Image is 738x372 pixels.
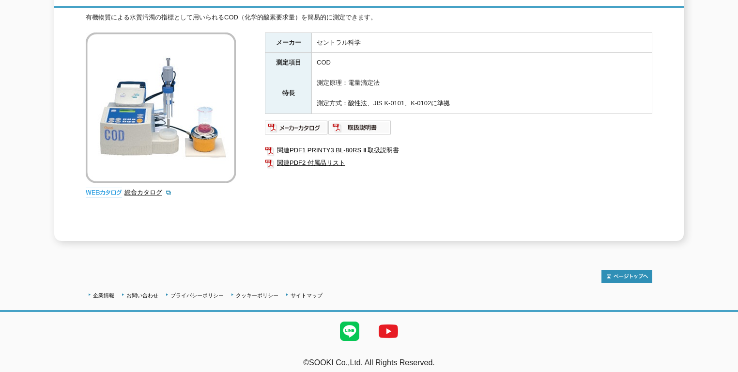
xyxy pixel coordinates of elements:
th: メーカー [265,32,312,53]
img: トップページへ [601,270,652,283]
img: webカタログ [86,188,122,197]
div: 有機物質による水質汚濁の指標として用いられるCOD（化学的酸素要求量）を簡易的に測定できます。 [86,13,652,23]
th: 測定項目 [265,53,312,73]
a: プライバシーポリシー [170,292,224,298]
img: YouTube [369,312,408,351]
a: 取扱説明書 [328,126,392,133]
img: メーカーカタログ [265,120,328,135]
td: セントラル科学 [312,32,652,53]
img: LINE [330,312,369,351]
a: 総合カタログ [124,189,172,196]
a: お問い合わせ [126,292,158,298]
th: 特長 [265,73,312,113]
a: 企業情報 [93,292,114,298]
a: クッキーポリシー [236,292,278,298]
img: 迅速COD計 HC-607型 [86,32,236,183]
img: 取扱説明書 [328,120,392,135]
a: メーカーカタログ [265,126,328,133]
a: サイトマップ [291,292,323,298]
a: 関連PDF1 PRINTY3 BL-80RS Ⅱ 取扱説明書 [265,144,652,157]
td: COD [312,53,652,73]
td: 測定原理：電量滴定法 測定方式：酸性法、JIS K-0101、K-0102に準拠 [312,73,652,113]
a: 関連PDF2 付属品リスト [265,157,652,169]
